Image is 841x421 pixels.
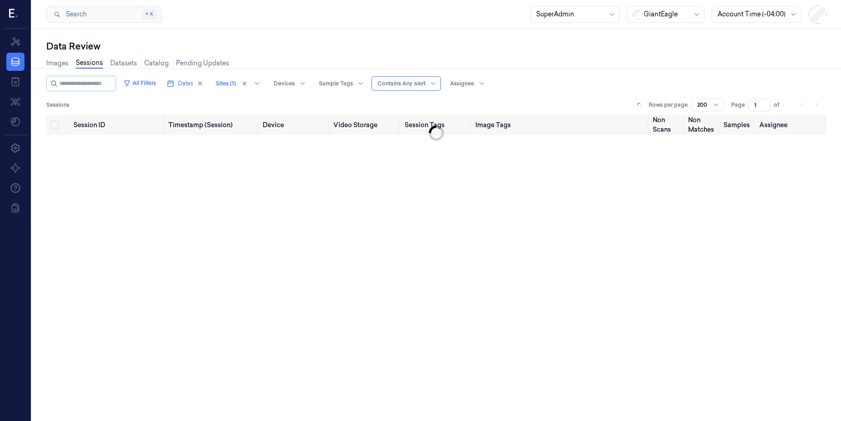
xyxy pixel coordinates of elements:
[110,59,137,68] a: Datasets
[756,115,826,135] th: Assignee
[70,115,164,135] th: Session ID
[731,101,745,109] span: Page
[46,59,68,68] a: Images
[62,10,87,19] span: Search
[46,101,69,109] span: Sessions
[178,79,193,88] span: Dates
[50,120,59,129] button: Select all
[176,59,229,68] a: Pending Updates
[165,115,259,135] th: Timestamp (Session)
[330,115,401,135] th: Video Storage
[796,99,823,111] nav: pagination
[76,58,103,69] a: Sessions
[46,40,826,53] div: Data Review
[649,101,688,109] p: Rows per page
[120,76,160,90] button: All Filters
[144,59,169,68] a: Catalog
[720,115,755,135] th: Samples
[685,115,720,135] th: Non Matches
[649,115,685,135] th: Non Scans
[401,115,472,135] th: Session Tags
[46,6,162,23] button: Search⌘K
[774,101,788,109] span: of
[259,115,330,135] th: Device
[163,76,207,91] button: Dates
[472,115,649,135] th: Image Tags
